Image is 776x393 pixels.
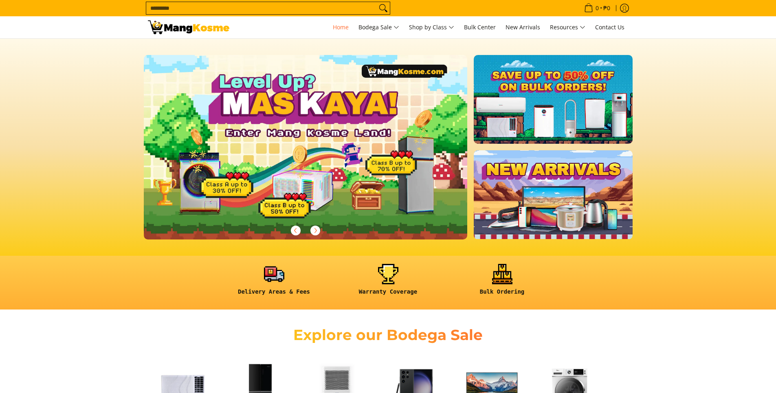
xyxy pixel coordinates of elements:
a: Bodega Sale [354,16,403,38]
a: <h6><strong>Bulk Ordering</strong></h6> [449,264,555,302]
span: Home [333,23,349,31]
a: <h6><strong>Delivery Areas & Fees</strong></h6> [221,264,327,302]
span: New Arrivals [506,23,540,31]
span: 0 [594,5,600,11]
nav: Main Menu [237,16,629,38]
a: Contact Us [591,16,629,38]
span: ₱0 [602,5,611,11]
span: Shop by Class [409,22,454,33]
img: Mang Kosme: Your Home Appliances Warehouse Sale Partner! [148,20,229,34]
button: Search [377,2,390,14]
a: Resources [546,16,589,38]
a: Home [329,16,353,38]
span: • [582,4,613,13]
a: More [144,55,494,252]
button: Next [306,222,324,239]
a: Bulk Center [460,16,500,38]
span: Contact Us [595,23,624,31]
a: Shop by Class [405,16,458,38]
a: New Arrivals [501,16,544,38]
span: Bodega Sale [358,22,399,33]
h2: Explore our Bodega Sale [270,326,506,344]
a: <h6><strong>Warranty Coverage</strong></h6> [335,264,441,302]
span: Resources [550,22,585,33]
button: Previous [287,222,305,239]
span: Bulk Center [464,23,496,31]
